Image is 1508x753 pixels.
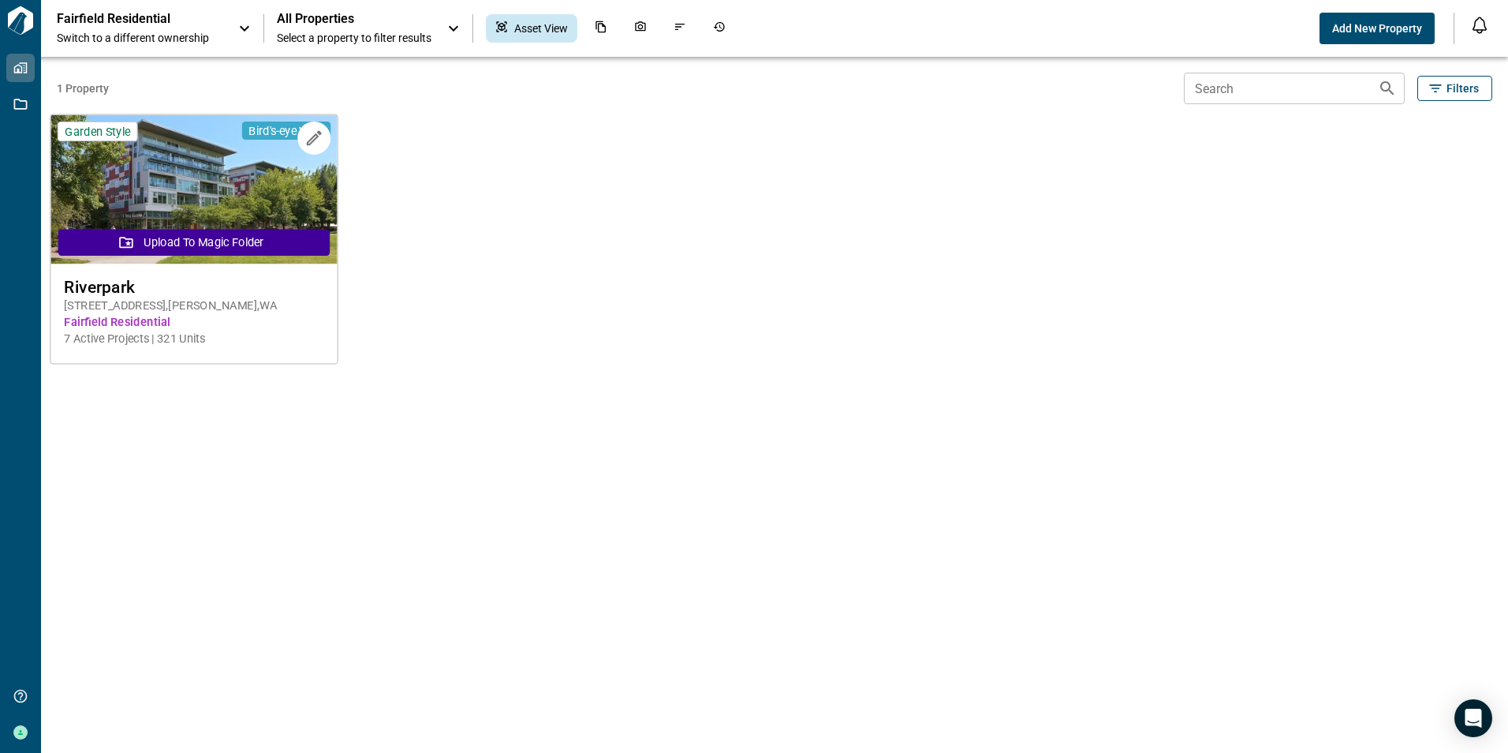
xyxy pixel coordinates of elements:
[64,298,324,314] span: [STREET_ADDRESS] , [PERSON_NAME] , WA
[585,14,617,43] div: Documents
[57,81,1178,96] span: 1 Property
[57,30,222,46] span: Switch to a different ownership
[704,14,735,43] div: Job History
[1372,73,1403,104] button: Search properties
[1417,76,1492,101] button: Filters
[64,277,324,297] span: Riverpark
[1467,13,1492,38] button: Open notification feed
[664,14,696,43] div: Issues & Info
[65,124,130,139] span: Garden Style
[64,331,324,347] span: 7 Active Projects | 321 Units
[1446,81,1479,96] span: Filters
[277,30,431,46] span: Select a property to filter results
[1319,13,1435,44] button: Add New Property
[248,123,324,138] span: Bird's-eye View
[486,14,577,43] div: Asset View
[64,314,324,331] span: Fairfield Residential
[50,115,337,264] img: property-asset
[625,14,656,43] div: Photos
[277,11,431,27] span: All Properties
[57,11,199,27] p: Fairfield Residential
[1332,21,1422,36] span: Add New Property
[58,229,330,256] button: Upload to Magic Folder
[1454,699,1492,737] div: Open Intercom Messenger
[514,21,568,36] span: Asset View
